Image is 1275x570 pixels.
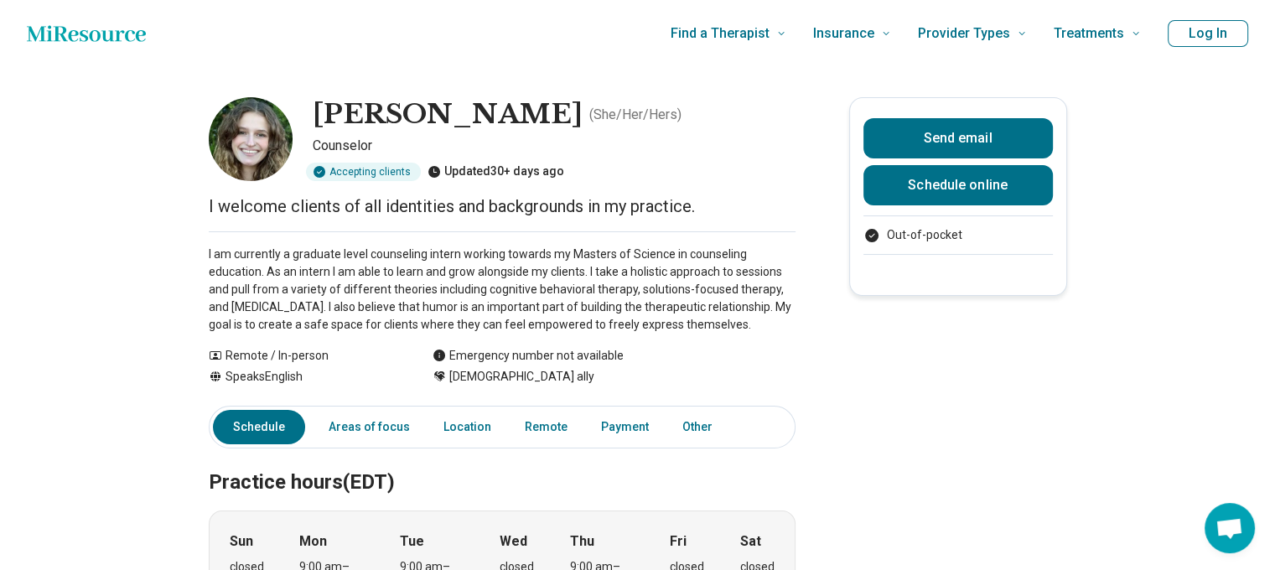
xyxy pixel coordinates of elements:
div: Updated 30+ days ago [428,163,564,181]
span: Provider Types [918,22,1010,45]
a: Home page [27,17,146,50]
a: Remote [515,410,578,444]
strong: Tue [400,531,424,552]
div: Speaks English [209,368,399,386]
ul: Payment options [863,226,1053,244]
div: Accepting clients [306,163,421,181]
div: Emergency number not available [433,347,624,365]
strong: Sat [740,531,761,552]
span: Insurance [813,22,874,45]
a: Location [433,410,501,444]
strong: Mon [299,531,327,552]
p: I am currently a graduate level counseling intern working towards my Masters of Science in counse... [209,246,796,334]
button: Log In [1168,20,1248,47]
img: Rebecca Capps, Counselor [209,97,293,181]
a: Payment [591,410,659,444]
strong: Sun [230,531,253,552]
h1: [PERSON_NAME] [313,97,583,132]
span: [DEMOGRAPHIC_DATA] ally [449,368,594,386]
span: Find a Therapist [671,22,770,45]
strong: Fri [670,531,687,552]
p: Counselor [313,136,796,156]
span: Treatments [1054,22,1124,45]
li: Out-of-pocket [863,226,1053,244]
strong: Thu [570,531,594,552]
a: Schedule online [863,165,1053,205]
h2: Practice hours (EDT) [209,428,796,497]
strong: Wed [500,531,527,552]
button: Send email [863,118,1053,158]
div: Remote / In-person [209,347,399,365]
div: Open chat [1205,503,1255,553]
p: ( She/Her/Hers ) [589,105,682,125]
a: Areas of focus [319,410,420,444]
a: Other [672,410,733,444]
a: Schedule [213,410,305,444]
p: I welcome clients of all identities and backgrounds in my practice. [209,194,796,218]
